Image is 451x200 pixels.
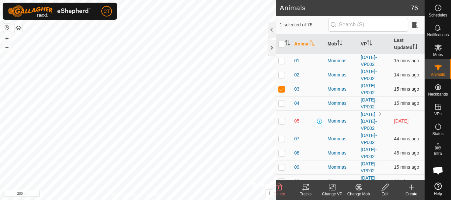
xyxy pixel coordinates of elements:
span: 1 selected of 76 [280,21,328,28]
div: Mommas [328,118,356,125]
th: Last Updated [391,34,425,54]
th: Mob [325,34,358,54]
span: CT [104,8,110,15]
span: 13 Oct 2025, 3:33 pm [394,164,419,170]
span: 13 Oct 2025, 3:04 pm [394,136,419,141]
a: [DATE]-VP002 [361,55,377,67]
a: Contact Us [144,191,164,197]
span: Help [434,192,442,196]
span: Animals [431,72,445,76]
img: to [377,111,382,117]
button: Map Layers [15,24,22,32]
button: Reset Map [3,24,11,32]
div: Open chat [428,160,448,180]
img: Gallagher Logo [8,5,90,17]
span: 13 Oct 2025, 3:34 pm [394,179,419,184]
span: 04 [294,100,299,107]
span: 76 [411,3,418,13]
a: Privacy Policy [112,191,137,197]
a: [DATE]-VP002 [361,133,377,145]
p-sorticon: Activate to sort [367,41,372,46]
span: Delete [274,192,285,196]
a: [DATE] [361,112,375,117]
span: Neckbands [428,92,448,96]
span: 13 Oct 2025, 3:04 pm [394,150,419,156]
span: Schedules [429,13,447,17]
a: [DATE]-VP002 [361,175,377,187]
div: Mommas [328,71,356,78]
span: 10 [294,178,299,185]
div: Tracks [293,191,319,197]
div: Mommas [328,135,356,142]
div: Mommas [328,100,356,107]
a: [DATE]-VP002 [361,97,377,109]
span: Status [432,132,443,136]
a: [DATE]-VP002 [361,83,377,95]
span: Notifications [427,33,449,37]
input: Search (S) [328,18,408,32]
p-sorticon: Activate to sort [337,41,342,46]
div: Create [398,191,425,197]
a: Help [425,180,451,198]
span: 13 Oct 2025, 3:33 pm [394,86,419,92]
div: Mommas [328,86,356,93]
span: Infra [434,152,442,156]
span: 03 [294,86,299,93]
span: 26 Sept 2025, 12:04 pm [394,118,408,124]
p-sorticon: Activate to sort [412,45,418,50]
span: VPs [434,112,441,116]
span: 08 [294,150,299,157]
div: Mommas [328,164,356,171]
a: [DATE]-VP002 [361,161,377,173]
div: Edit [372,191,398,197]
span: Mobs [433,53,443,57]
span: 13 Oct 2025, 3:34 pm [394,72,419,77]
div: Change Mob [345,191,372,197]
p-sorticon: Activate to sort [310,41,315,46]
span: 09 [294,164,299,171]
span: 13 Oct 2025, 3:34 pm [394,58,419,63]
p-sorticon: Activate to sort [285,41,290,46]
a: [DATE]-VP002 [361,147,377,159]
span: 13 Oct 2025, 3:33 pm [394,100,419,106]
button: + [3,35,11,43]
span: 02 [294,71,299,78]
span: 05 [294,118,299,125]
span: 07 [294,135,299,142]
div: Change VP [319,191,345,197]
div: Mommas [328,150,356,157]
div: Mommas [328,178,356,185]
h2: Animals [280,4,411,12]
th: VP [358,34,392,54]
button: i [265,190,273,197]
button: – [3,43,11,51]
div: Mommas [328,57,356,64]
th: Animal [292,34,325,54]
a: [DATE]-VP002 [361,119,377,131]
span: i [268,190,270,196]
a: [DATE]-VP002 [361,69,377,81]
span: 01 [294,57,299,64]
